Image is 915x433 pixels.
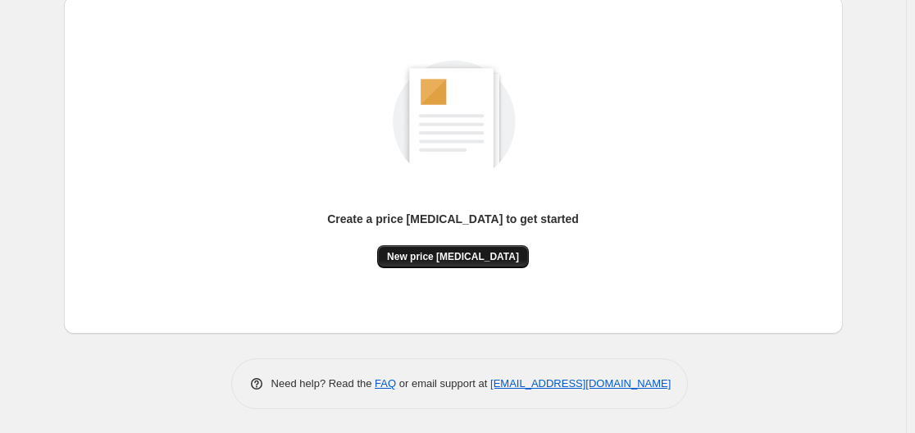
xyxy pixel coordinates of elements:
[271,377,376,390] span: Need help? Read the
[327,211,579,227] p: Create a price [MEDICAL_DATA] to get started
[375,377,396,390] a: FAQ
[377,245,529,268] button: New price [MEDICAL_DATA]
[490,377,671,390] a: [EMAIL_ADDRESS][DOMAIN_NAME]
[396,377,490,390] span: or email support at
[387,250,519,263] span: New price [MEDICAL_DATA]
